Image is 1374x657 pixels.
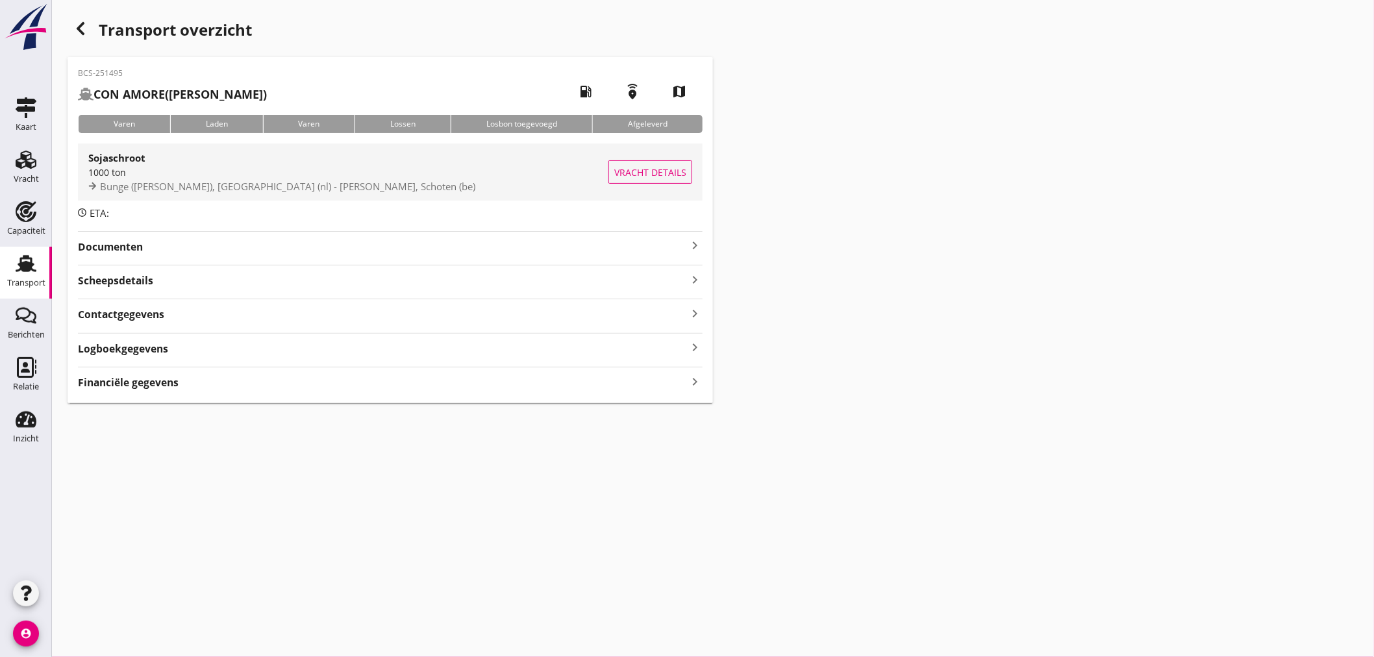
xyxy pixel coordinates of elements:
div: Vracht [14,175,39,183]
span: Vracht details [614,166,686,179]
span: Bunge ([PERSON_NAME]), [GEOGRAPHIC_DATA] (nl) - [PERSON_NAME], Schoten (be) [100,180,475,193]
div: Losbon toegevoegd [451,115,592,133]
img: logo-small.a267ee39.svg [3,3,49,51]
div: Relatie [13,382,39,391]
i: keyboard_arrow_right [687,373,703,390]
div: 1000 ton [88,166,608,179]
strong: Financiële gegevens [78,375,179,390]
div: Afgeleverd [592,115,703,133]
div: Berichten [8,330,45,339]
div: Inzicht [13,434,39,443]
i: keyboard_arrow_right [687,271,703,288]
i: account_circle [13,621,39,647]
div: Transport [7,279,45,287]
div: Kaart [16,123,36,131]
div: Varen [78,115,170,133]
div: Lossen [355,115,451,133]
div: Laden [170,115,263,133]
i: keyboard_arrow_right [687,304,703,322]
i: keyboard_arrow_right [687,238,703,253]
strong: CON AMORE [94,86,165,102]
div: Transport overzicht [68,16,713,47]
button: Vracht details [608,160,692,184]
h2: ([PERSON_NAME]) [78,86,267,103]
strong: Scheepsdetails [78,273,153,288]
strong: Documenten [78,240,687,254]
i: emergency_share [614,73,651,110]
span: ETA: [90,206,109,219]
a: Sojaschroot1000 tonBunge ([PERSON_NAME]), [GEOGRAPHIC_DATA] (nl) - [PERSON_NAME], Schoten (be)Vra... [78,143,703,201]
strong: Sojaschroot [88,151,145,164]
strong: Contactgegevens [78,307,164,322]
div: Capaciteit [7,227,45,235]
i: local_gas_station [568,73,604,110]
i: map [661,73,697,110]
strong: Logboekgegevens [78,341,168,356]
p: BCS-251495 [78,68,267,79]
i: keyboard_arrow_right [687,339,703,356]
div: Varen [263,115,355,133]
